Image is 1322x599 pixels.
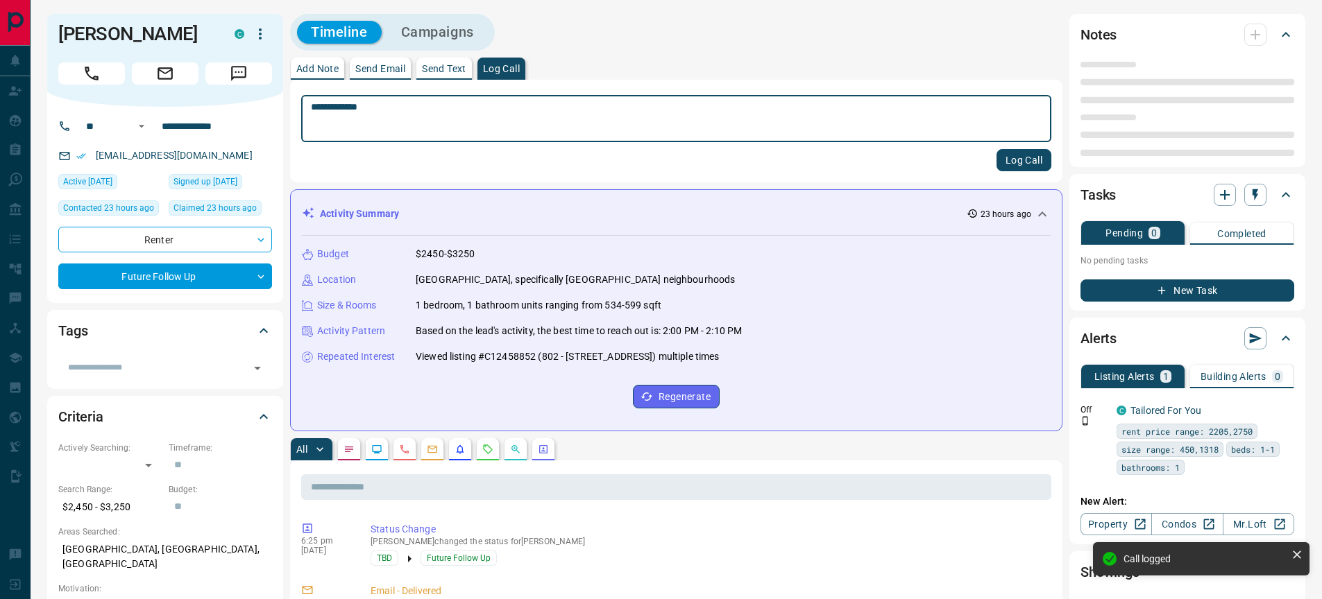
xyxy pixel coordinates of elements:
[416,247,475,261] p: $2450-$3250
[58,538,272,575] p: [GEOGRAPHIC_DATA], [GEOGRAPHIC_DATA], [GEOGRAPHIC_DATA]
[1081,279,1294,302] button: New Task
[63,175,112,189] span: Active [DATE]
[633,385,720,408] button: Regenerate
[427,551,491,565] span: Future Follow Up
[1121,424,1253,438] span: rent price range: 2205,2750
[1130,405,1201,416] a: Tailored For You
[173,201,257,215] span: Claimed 23 hours ago
[1094,372,1155,381] p: Listing Alerts
[416,349,720,364] p: Viewed listing #C12458852 (802 - [STREET_ADDRESS]) multiple times
[58,200,162,220] div: Tue Oct 14 2025
[422,64,466,73] p: Send Text
[1081,184,1116,206] h2: Tasks
[58,62,125,85] span: Call
[1081,178,1294,211] div: Tasks
[1163,372,1169,381] p: 1
[1081,24,1117,46] h2: Notes
[1223,513,1294,535] a: Mr.Loft
[132,62,198,85] span: Email
[317,272,356,287] p: Location
[1217,229,1266,238] p: Completed
[416,324,742,338] p: Based on the lead's activity, the best time to reach out is: 2:00 PM - 2:10 PM
[133,118,150,134] button: Open
[169,200,272,220] div: Tue Oct 14 2025
[981,208,1031,220] p: 23 hours ago
[371,584,1046,598] p: Email - Delivered
[58,263,272,289] div: Future Follow Up
[169,483,272,496] p: Budget:
[58,314,272,347] div: Tags
[58,483,162,496] p: Search Range:
[1081,403,1108,416] p: Off
[344,444,355,455] svg: Notes
[76,151,86,161] svg: Email Verified
[1105,228,1143,238] p: Pending
[173,175,237,189] span: Signed up [DATE]
[482,444,493,455] svg: Requests
[302,201,1051,227] div: Activity Summary23 hours ago
[58,406,103,428] h2: Criteria
[371,537,1046,546] p: [PERSON_NAME] changed the status for [PERSON_NAME]
[317,298,377,313] p: Size & Rooms
[1117,406,1126,415] div: condos.ca
[1081,18,1294,51] div: Notes
[96,150,253,161] a: [EMAIL_ADDRESS][DOMAIN_NAME]
[1081,494,1294,509] p: New Alert:
[301,546,350,555] p: [DATE]
[399,444,410,455] svg: Calls
[58,526,272,538] p: Areas Searched:
[58,582,272,595] p: Motivation:
[58,400,272,433] div: Criteria
[58,320,87,342] h2: Tags
[205,62,272,85] span: Message
[1081,322,1294,355] div: Alerts
[296,64,339,73] p: Add Note
[371,444,382,455] svg: Lead Browsing Activity
[416,272,735,287] p: [GEOGRAPHIC_DATA], specifically [GEOGRAPHIC_DATA] neighbourhoods
[58,496,162,519] p: $2,450 - $3,250
[510,444,521,455] svg: Opportunities
[1151,513,1223,535] a: Condos
[377,551,392,565] span: TBD
[1081,250,1294,271] p: No pending tasks
[387,21,488,44] button: Campaigns
[1081,555,1294,589] div: Showings
[355,64,405,73] p: Send Email
[1081,561,1139,583] h2: Showings
[416,298,661,313] p: 1 bedroom, 1 bathroom units ranging from 534-599 sqft
[455,444,466,455] svg: Listing Alerts
[248,358,267,378] button: Open
[1081,327,1117,349] h2: Alerts
[169,174,272,193] div: Tue Oct 14 2025
[483,64,520,73] p: Log Call
[58,442,162,454] p: Actively Searching:
[317,349,395,364] p: Repeated Interest
[317,247,349,261] p: Budget
[1081,513,1152,535] a: Property
[317,324,385,338] p: Activity Pattern
[301,536,350,546] p: 6:25 pm
[320,207,399,221] p: Activity Summary
[58,227,272,252] div: Renter
[235,29,244,39] div: condos.ca
[1121,460,1180,474] span: bathrooms: 1
[63,201,154,215] span: Contacted 23 hours ago
[1121,442,1219,456] span: size range: 450,1318
[296,444,307,454] p: All
[538,444,549,455] svg: Agent Actions
[58,23,214,45] h1: [PERSON_NAME]
[1201,372,1266,381] p: Building Alerts
[1275,372,1280,381] p: 0
[1124,553,1286,564] div: Call logged
[297,21,382,44] button: Timeline
[427,444,438,455] svg: Emails
[1081,416,1090,426] svg: Push Notification Only
[58,174,162,193] div: Tue Oct 14 2025
[1151,228,1157,238] p: 0
[997,149,1051,171] button: Log Call
[169,442,272,454] p: Timeframe:
[371,522,1046,537] p: Status Change
[1231,442,1275,456] span: beds: 1-1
